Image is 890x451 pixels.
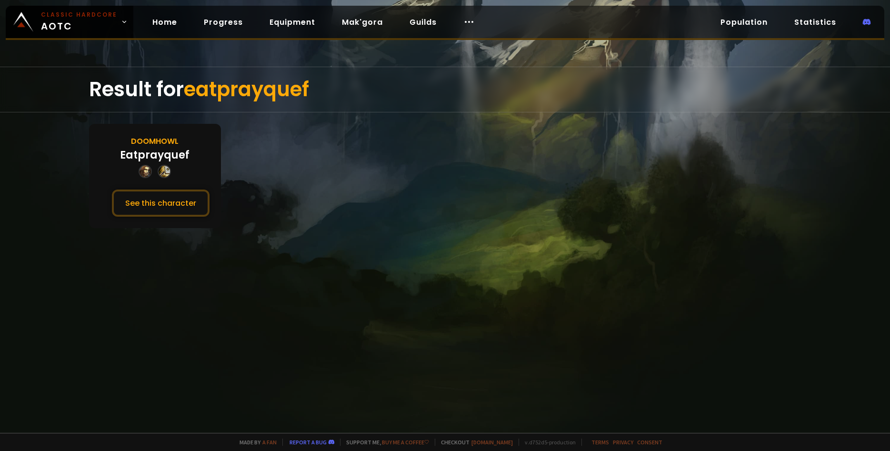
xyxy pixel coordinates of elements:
[262,12,323,32] a: Equipment
[290,439,327,446] a: Report a bug
[471,439,513,446] a: [DOMAIN_NAME]
[131,135,179,147] div: Doomhowl
[713,12,775,32] a: Population
[184,75,309,103] span: eatprayquef
[41,10,117,19] small: Classic Hardcore
[591,439,609,446] a: Terms
[112,190,210,217] button: See this character
[613,439,633,446] a: Privacy
[234,439,277,446] span: Made by
[41,10,117,33] span: AOTC
[435,439,513,446] span: Checkout
[120,147,190,163] div: Eatprayquef
[145,12,185,32] a: Home
[787,12,844,32] a: Statistics
[334,12,390,32] a: Mak'gora
[402,12,444,32] a: Guilds
[382,439,429,446] a: Buy me a coffee
[262,439,277,446] a: a fan
[519,439,576,446] span: v. d752d5 - production
[196,12,250,32] a: Progress
[6,6,133,38] a: Classic HardcoreAOTC
[89,67,801,112] div: Result for
[637,439,662,446] a: Consent
[340,439,429,446] span: Support me,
